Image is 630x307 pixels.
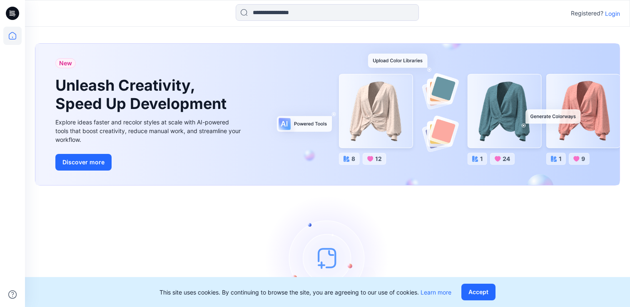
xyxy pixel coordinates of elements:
[461,284,496,300] button: Accept
[159,288,451,297] p: This site uses cookies. By continuing to browse the site, you are agreeing to our use of cookies.
[605,9,620,18] p: Login
[59,58,72,68] span: New
[55,77,230,112] h1: Unleash Creativity, Speed Up Development
[571,8,603,18] p: Registered?
[55,154,243,171] a: Discover more
[421,289,451,296] a: Learn more
[55,154,112,171] button: Discover more
[55,118,243,144] div: Explore ideas faster and recolor styles at scale with AI-powered tools that boost creativity, red...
